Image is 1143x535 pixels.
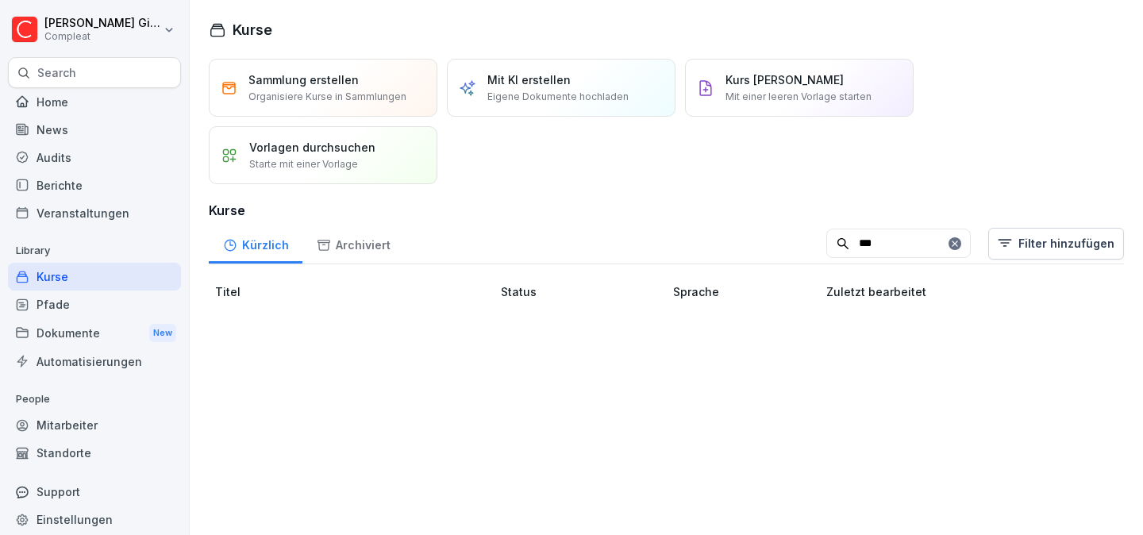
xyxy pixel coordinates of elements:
p: Compleat [44,31,160,42]
a: Audits [8,144,181,171]
p: Search [37,65,76,81]
a: Einstellungen [8,506,181,533]
p: Organisiere Kurse in Sammlungen [248,90,406,104]
a: Kurse [8,263,181,291]
a: Standorte [8,439,181,467]
p: Mit einer leeren Vorlage starten [725,90,872,104]
a: News [8,116,181,144]
p: Mit KI erstellen [487,71,571,88]
p: Library [8,238,181,264]
a: Veranstaltungen [8,199,181,227]
div: Dokumente [8,318,181,348]
button: Filter hinzufügen [988,228,1124,260]
h3: Kurse [209,201,1124,220]
div: Support [8,478,181,506]
p: Status [501,283,667,300]
a: Berichte [8,171,181,199]
p: Starte mit einer Vorlage [249,157,358,171]
p: Kurs [PERSON_NAME] [725,71,844,88]
p: Vorlagen durchsuchen [249,139,375,156]
p: Zuletzt bearbeitet [826,283,1048,300]
a: Home [8,88,181,116]
h1: Kurse [233,19,272,40]
a: DokumenteNew [8,318,181,348]
p: Eigene Dokumente hochladen [487,90,629,104]
a: Kürzlich [209,223,302,264]
a: Automatisierungen [8,348,181,375]
div: New [149,324,176,342]
a: Archiviert [302,223,404,264]
a: Pfade [8,291,181,318]
p: [PERSON_NAME] Gimpel [44,17,160,30]
p: People [8,387,181,412]
p: Sammlung erstellen [248,71,359,88]
p: Titel [215,283,495,300]
a: Mitarbeiter [8,411,181,439]
p: Sprache [673,283,820,300]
